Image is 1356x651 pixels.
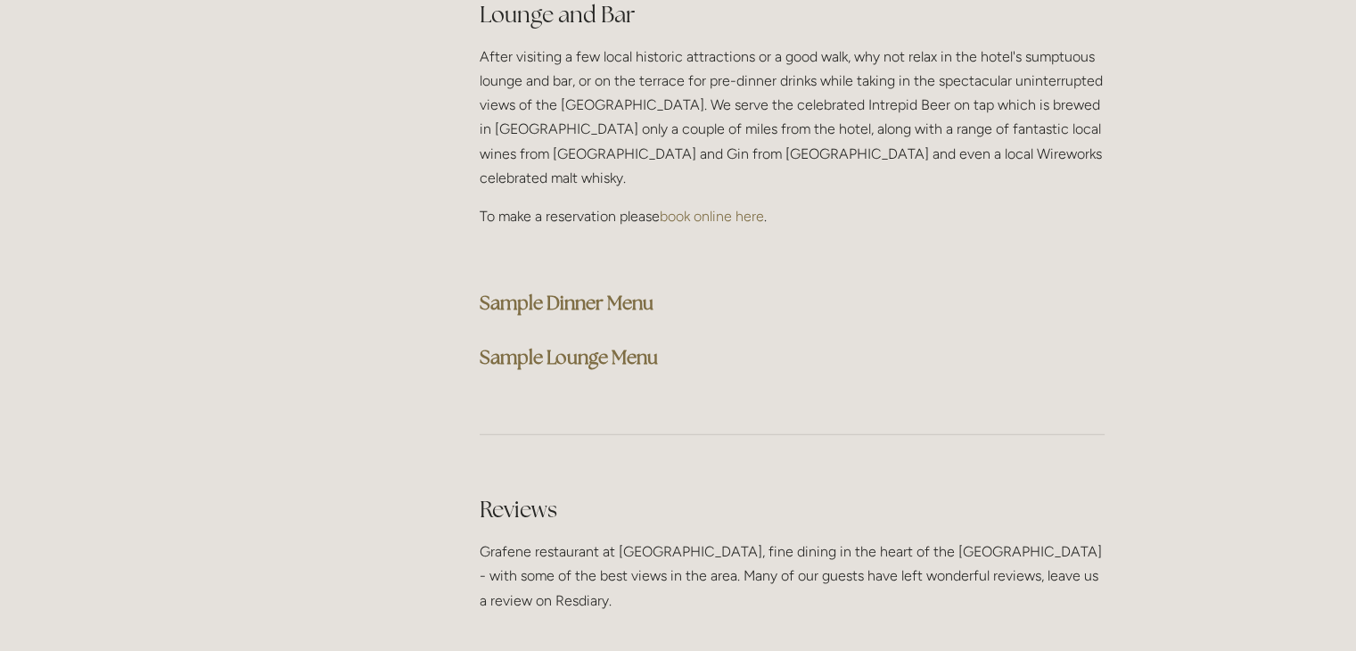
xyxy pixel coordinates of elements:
[480,204,1105,228] p: To make a reservation please .
[480,345,658,369] a: Sample Lounge Menu
[480,494,1105,525] h2: Reviews
[480,291,653,315] a: Sample Dinner Menu
[480,45,1105,190] p: After visiting a few local historic attractions or a good walk, why not relax in the hotel's sump...
[660,208,764,225] a: book online here
[480,540,1105,613] p: Grafene restaurant at [GEOGRAPHIC_DATA], fine dining in the heart of the [GEOGRAPHIC_DATA] - with...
